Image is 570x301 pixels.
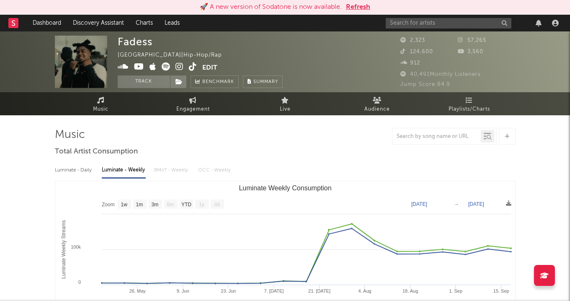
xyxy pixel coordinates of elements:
text: 1. Sep [449,288,462,293]
button: Edit [202,62,217,73]
a: Discovery Assistant [67,15,130,31]
text: 1w [121,202,127,208]
span: Benchmark [202,77,234,87]
a: Playlists/Charts [423,92,516,115]
text: YTD [181,202,191,208]
text: → [454,201,459,207]
span: 124,600 [400,49,433,54]
button: Summary [243,75,283,88]
text: Zoom [102,202,115,208]
text: Luminate Weekly Streams [60,220,66,279]
a: Benchmark [191,75,239,88]
span: 2,323 [400,38,425,43]
text: 3m [151,202,158,208]
text: 1y [199,202,204,208]
text: 0 [78,280,80,285]
text: 7. [DATE] [264,288,284,293]
text: 15. Sep [493,288,509,293]
text: 4. Aug [358,288,371,293]
div: [GEOGRAPHIC_DATA] | Hip-Hop/Rap [118,50,232,60]
text: [DATE] [468,201,484,207]
text: Luminate Weekly Consumption [239,184,331,192]
text: 9. Jun [176,288,189,293]
input: Search by song name or URL [392,133,481,140]
div: Luminate - Weekly [102,163,146,177]
span: Live [280,104,291,114]
text: 18. Aug [402,288,418,293]
text: 6m [167,202,174,208]
text: 21. [DATE] [308,288,330,293]
span: Music [93,104,108,114]
span: Playlists/Charts [449,104,490,114]
a: Audience [331,92,423,115]
span: Engagement [176,104,210,114]
a: Dashboard [27,15,67,31]
span: Summary [253,80,278,84]
button: Refresh [346,2,370,12]
text: All [214,202,219,208]
text: [DATE] [411,201,427,207]
a: Live [239,92,331,115]
span: Audience [364,104,390,114]
div: 🚀 A new version of Sodatone is now available. [200,2,342,12]
span: Total Artist Consumption [55,147,138,157]
text: 1m [136,202,143,208]
input: Search for artists [386,18,511,29]
span: Jump Score: 84.9 [400,82,450,87]
div: Fadess [118,36,152,48]
text: 26. May [129,288,146,293]
div: Luminate - Daily [55,163,93,177]
span: 3,560 [458,49,483,54]
a: Music [55,92,147,115]
span: 57,265 [458,38,486,43]
span: 40,491 Monthly Listeners [400,72,481,77]
button: Track [118,75,170,88]
text: 23. Jun [221,288,236,293]
a: Charts [130,15,159,31]
a: Engagement [147,92,239,115]
text: 100k [71,244,81,249]
span: 912 [400,60,420,66]
a: Leads [159,15,186,31]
